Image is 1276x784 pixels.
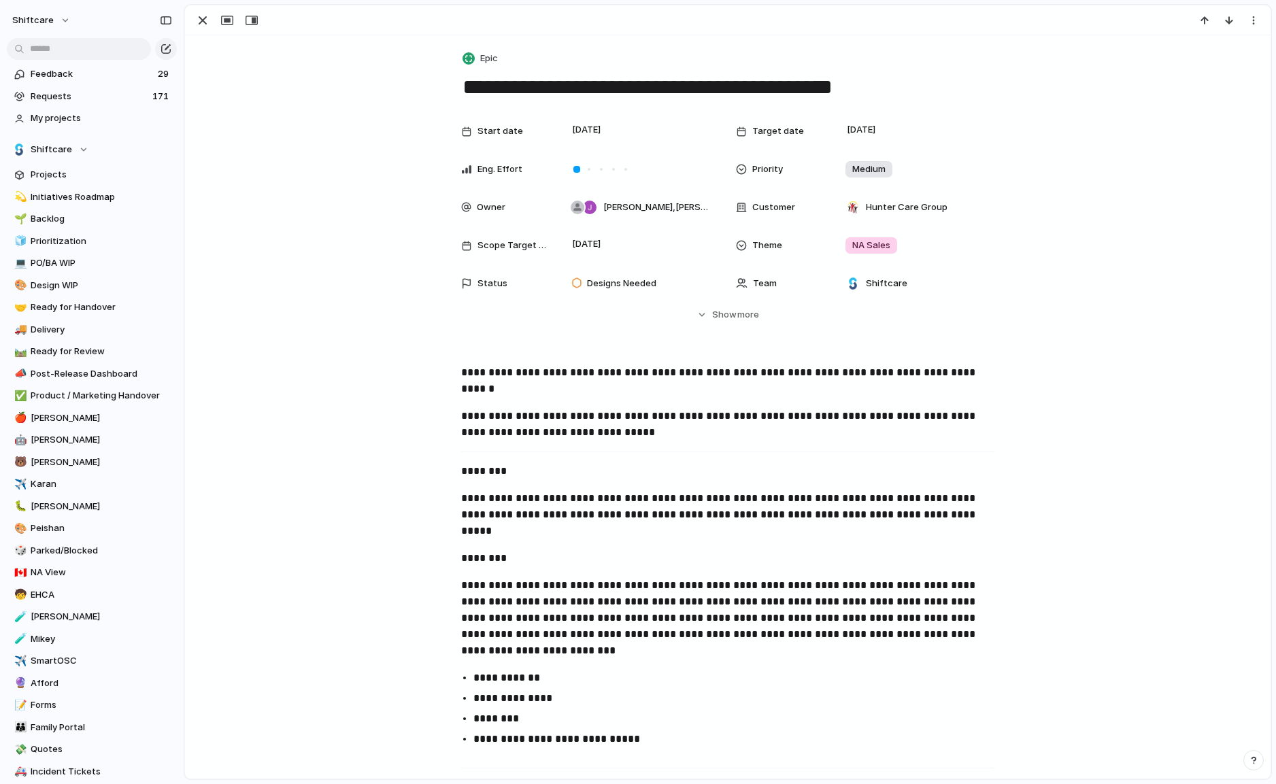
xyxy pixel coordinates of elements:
[31,112,172,125] span: My projects
[14,233,24,249] div: 🧊
[14,675,24,691] div: 🔮
[12,765,26,779] button: 🚑
[14,653,24,669] div: ✈️
[477,124,523,138] span: Start date
[12,544,26,558] button: 🎲
[31,632,172,646] span: Mikey
[31,544,172,558] span: Parked/Blocked
[7,320,177,340] a: 🚚Delivery
[12,588,26,602] button: 🧒
[12,477,26,491] button: ✈️
[12,743,26,756] button: 💸
[7,86,177,107] a: Requests171
[31,143,72,156] span: Shiftcare
[31,566,172,579] span: NA View
[7,585,177,605] a: 🧒EHCA
[12,433,26,447] button: 🤖
[12,389,26,403] button: ✅
[14,764,24,779] div: 🚑
[7,364,177,384] a: 📣Post-Release Dashboard
[12,522,26,535] button: 🎨
[752,239,782,252] span: Theme
[12,14,54,27] span: shiftcare
[31,323,172,337] span: Delivery
[12,367,26,381] button: 📣
[31,743,172,756] span: Quotes
[7,739,177,760] a: 💸Quotes
[7,108,177,129] a: My projects
[14,322,24,337] div: 🚚
[7,187,177,207] a: 💫Initiatives Roadmap
[14,366,24,381] div: 📣
[7,562,177,583] a: 🇨🇦NA View
[7,275,177,296] div: 🎨Design WIP
[14,211,24,227] div: 🌱
[12,301,26,314] button: 🤝
[569,236,605,252] span: [DATE]
[7,430,177,450] a: 🤖[PERSON_NAME]
[603,201,708,214] span: [PERSON_NAME] , [PERSON_NAME]
[31,367,172,381] span: Post-Release Dashboard
[14,698,24,713] div: 📝
[7,253,177,273] div: 💻PO/BA WIP
[14,432,24,448] div: 🤖
[461,303,994,327] button: Showmore
[14,277,24,293] div: 🎨
[7,139,177,160] button: Shiftcare
[14,454,24,470] div: 🐻
[12,212,26,226] button: 🌱
[31,477,172,491] span: Karan
[866,201,947,214] span: Hunter Care Group
[7,651,177,671] a: ✈️SmartOSC
[752,163,783,176] span: Priority
[14,631,24,647] div: 🧪
[866,277,907,290] span: Shiftcare
[12,256,26,270] button: 💻
[477,277,507,290] span: Status
[12,654,26,668] button: ✈️
[31,610,172,624] span: [PERSON_NAME]
[7,541,177,561] div: 🎲Parked/Blocked
[31,500,172,513] span: [PERSON_NAME]
[7,408,177,428] a: 🍎[PERSON_NAME]
[12,345,26,358] button: 🛤️
[31,190,172,204] span: Initiatives Roadmap
[31,235,172,248] span: Prioritization
[31,301,172,314] span: Ready for Handover
[7,386,177,406] a: ✅Product / Marketing Handover
[12,632,26,646] button: 🧪
[31,433,172,447] span: [PERSON_NAME]
[12,500,26,513] button: 🐛
[31,279,172,292] span: Design WIP
[31,456,172,469] span: [PERSON_NAME]
[7,297,177,318] a: 🤝Ready for Handover
[14,609,24,625] div: 🧪
[843,122,879,138] span: [DATE]
[6,10,78,31] button: shiftcare
[31,698,172,712] span: Forms
[152,90,171,103] span: 171
[12,566,26,579] button: 🇨🇦
[31,411,172,425] span: [PERSON_NAME]
[31,654,172,668] span: SmartOSC
[7,518,177,539] a: 🎨Peishan
[7,607,177,627] div: 🧪[PERSON_NAME]
[7,231,177,252] a: 🧊Prioritization
[7,695,177,715] a: 📝Forms
[31,721,172,734] span: Family Portal
[7,629,177,649] a: 🧪Mikey
[31,588,172,602] span: EHCA
[31,256,172,270] span: PO/BA WIP
[7,341,177,362] a: 🛤️Ready for Review
[7,496,177,517] a: 🐛[PERSON_NAME]
[7,209,177,229] a: 🌱Backlog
